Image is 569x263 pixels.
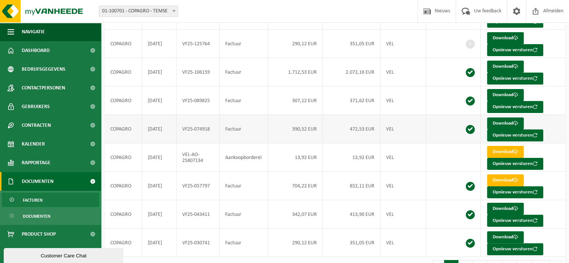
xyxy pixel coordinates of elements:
span: Documenten [22,172,53,191]
td: COPAGRO [105,30,142,58]
td: 852,11 EUR [323,172,380,200]
td: VF25-057797 [177,172,220,200]
td: Factuur [220,86,268,115]
td: 351,05 EUR [323,229,380,257]
td: 13,92 EUR [268,143,323,172]
td: VF25-125764 [177,30,220,58]
td: [DATE] [142,86,177,115]
td: Factuur [220,115,268,143]
td: VF25-106159 [177,58,220,86]
td: [DATE] [142,30,177,58]
td: COPAGRO [105,229,142,257]
button: Opnieuw versturen [487,101,543,113]
a: Download [487,174,524,186]
td: 371,62 EUR [323,86,380,115]
a: Download [487,203,524,215]
span: Facturen [23,193,43,207]
td: VF25-089825 [177,86,220,115]
td: [DATE] [142,58,177,86]
a: Download [487,61,524,73]
td: [DATE] [142,115,177,143]
td: VEL [380,30,426,58]
td: 290,12 EUR [268,229,323,257]
button: Opnieuw versturen [487,44,543,56]
a: Download [487,117,524,129]
td: 704,22 EUR [268,172,323,200]
td: 2.072,16 EUR [323,58,380,86]
td: [DATE] [142,172,177,200]
span: Documenten [23,209,51,223]
td: 390,52 EUR [268,115,323,143]
button: Opnieuw versturen [487,186,543,198]
td: COPAGRO [105,115,142,143]
iframe: chat widget [4,247,125,263]
td: Factuur [220,172,268,200]
span: Gebruikers [22,97,50,116]
button: Opnieuw versturen [487,243,543,255]
a: Download [487,146,524,158]
span: Acceptatievoorwaarden [22,244,82,262]
td: VF25-043411 [177,200,220,229]
td: 351,05 EUR [323,30,380,58]
span: Kalender [22,135,45,153]
td: [DATE] [142,143,177,172]
td: VEL-AO-25807134 [177,143,220,172]
td: VEL [380,172,426,200]
span: Contactpersonen [22,79,65,97]
td: VEL [380,143,426,172]
td: VEL [380,229,426,257]
td: COPAGRO [105,200,142,229]
td: [DATE] [142,229,177,257]
button: Opnieuw versturen [487,73,543,85]
td: COPAGRO [105,143,142,172]
td: Factuur [220,200,268,229]
span: 01-100701 - COPAGRO - TEMSE [99,6,178,17]
td: VEL [380,86,426,115]
td: 472,53 EUR [323,115,380,143]
td: VEL [380,200,426,229]
td: 290,12 EUR [268,30,323,58]
span: Rapportage [22,153,51,172]
button: Opnieuw versturen [487,129,543,141]
td: 307,12 EUR [268,86,323,115]
td: 342,07 EUR [268,200,323,229]
button: Opnieuw versturen [487,158,543,170]
button: Opnieuw versturen [487,215,543,227]
td: VF25-030741 [177,229,220,257]
td: VEL [380,115,426,143]
td: 13,92 EUR [323,143,380,172]
td: VEL [380,58,426,86]
a: Facturen [2,193,99,207]
td: Factuur [220,58,268,86]
span: Bedrijfsgegevens [22,60,65,79]
span: 01-100701 - COPAGRO - TEMSE [99,6,178,16]
a: Documenten [2,209,99,223]
td: Factuur [220,229,268,257]
span: Navigatie [22,22,45,41]
td: Factuur [220,30,268,58]
td: COPAGRO [105,58,142,86]
td: Aankoopborderel [220,143,268,172]
span: Dashboard [22,41,50,60]
a: Download [487,231,524,243]
td: VF25-074918 [177,115,220,143]
td: COPAGRO [105,172,142,200]
td: 413,90 EUR [323,200,380,229]
td: COPAGRO [105,86,142,115]
td: 1.712,53 EUR [268,58,323,86]
span: Contracten [22,116,51,135]
span: Product Shop [22,225,56,244]
a: Download [487,89,524,101]
td: [DATE] [142,200,177,229]
a: Download [487,32,524,44]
